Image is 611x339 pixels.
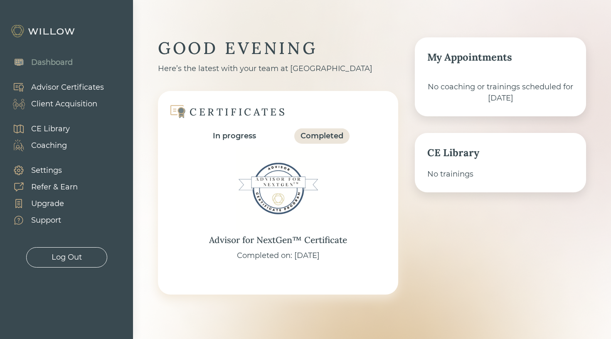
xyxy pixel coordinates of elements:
div: Completed on: [DATE] [237,250,320,261]
div: Upgrade [31,198,64,209]
img: Willow [10,25,77,38]
div: My Appointments [427,50,574,65]
div: Here’s the latest with your team at [GEOGRAPHIC_DATA] [158,63,398,74]
a: Client Acquisition [4,96,104,112]
div: Refer & Earn [31,182,78,193]
a: Coaching [4,137,70,154]
a: Settings [4,162,78,179]
div: No trainings [427,169,574,180]
div: CE Library [427,145,574,160]
div: GOOD EVENING [158,37,398,59]
a: Dashboard [4,54,73,71]
a: Upgrade [4,195,78,212]
div: No coaching or trainings scheduled for [DATE] [427,81,574,104]
a: Refer & Earn [4,179,78,195]
div: Advisor Certificates [31,82,104,93]
div: Support [31,215,61,226]
div: CERTIFICATES [190,106,287,118]
div: CE Library [31,123,70,135]
a: Advisor Certificates [4,79,104,96]
img: Advisor for NextGen™ Certificate Badge [237,147,320,230]
div: Dashboard [31,57,73,68]
div: Advisor for NextGen™ Certificate [209,233,347,247]
div: Completed [301,130,343,142]
div: Coaching [31,140,67,151]
a: CE Library [4,120,70,137]
div: Settings [31,165,62,176]
div: Log Out [52,252,82,263]
div: In progress [213,130,256,142]
div: Client Acquisition [31,98,97,110]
